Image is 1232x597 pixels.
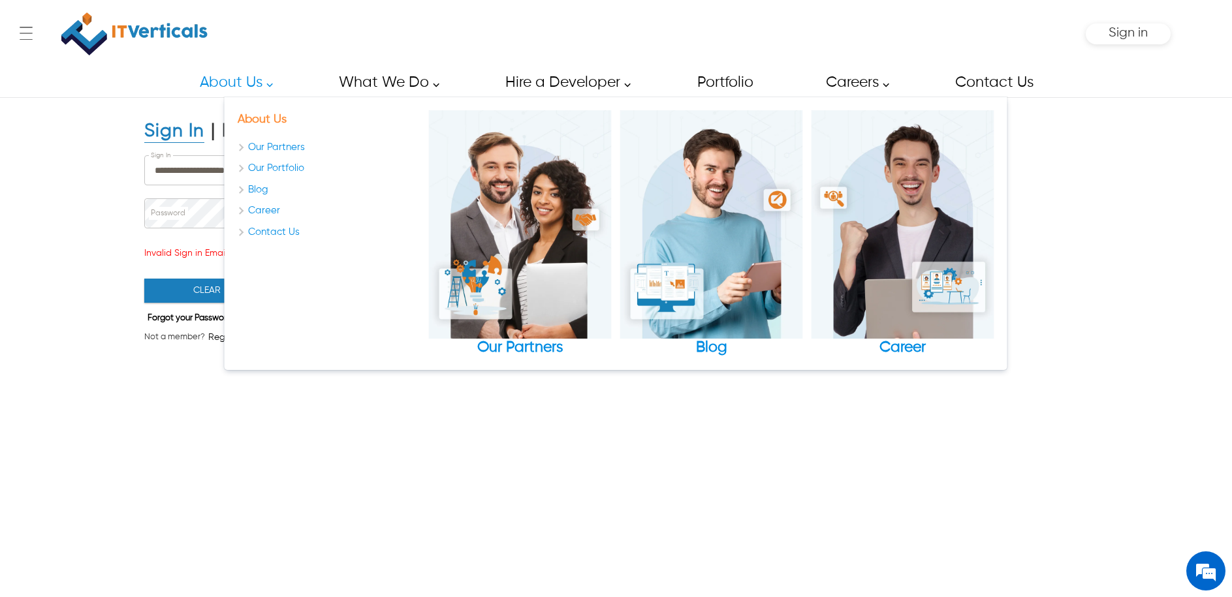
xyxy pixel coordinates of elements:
[620,339,803,357] div: Blog
[144,120,204,143] div: Sign In
[238,204,420,219] a: Career
[144,247,405,260] p: Invalid Sign in Email or Password. Please try again!
[144,279,270,303] button: Clear
[211,120,215,143] div: |
[222,120,341,143] div: Register Here
[185,68,280,97] a: About Us
[61,7,208,61] img: IT Verticals Inc
[238,225,420,240] a: Contact Us
[812,339,994,357] div: Career
[324,68,447,97] a: What We Do
[490,68,638,97] a: Hire a Developer
[208,331,264,344] span: Register Here
[812,110,994,357] a: Career
[238,183,420,198] a: Blog
[940,68,1047,97] a: Contact Us
[144,310,240,327] button: Forgot your Password?
[1109,30,1148,38] a: Sign in
[812,110,994,339] img: Career
[144,331,205,344] span: Not a member?
[682,68,767,97] a: Portfolio
[620,110,803,339] img: Blog
[238,140,420,155] a: Our Partners
[238,114,287,125] a: About Us
[429,110,612,357] a: Our Partners
[620,110,803,357] a: Blog
[811,68,896,97] a: Careers
[1109,26,1148,40] span: Sign in
[238,161,420,176] a: Our Portfolio
[429,110,612,339] img: Our Partners
[429,339,612,357] div: Our Partners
